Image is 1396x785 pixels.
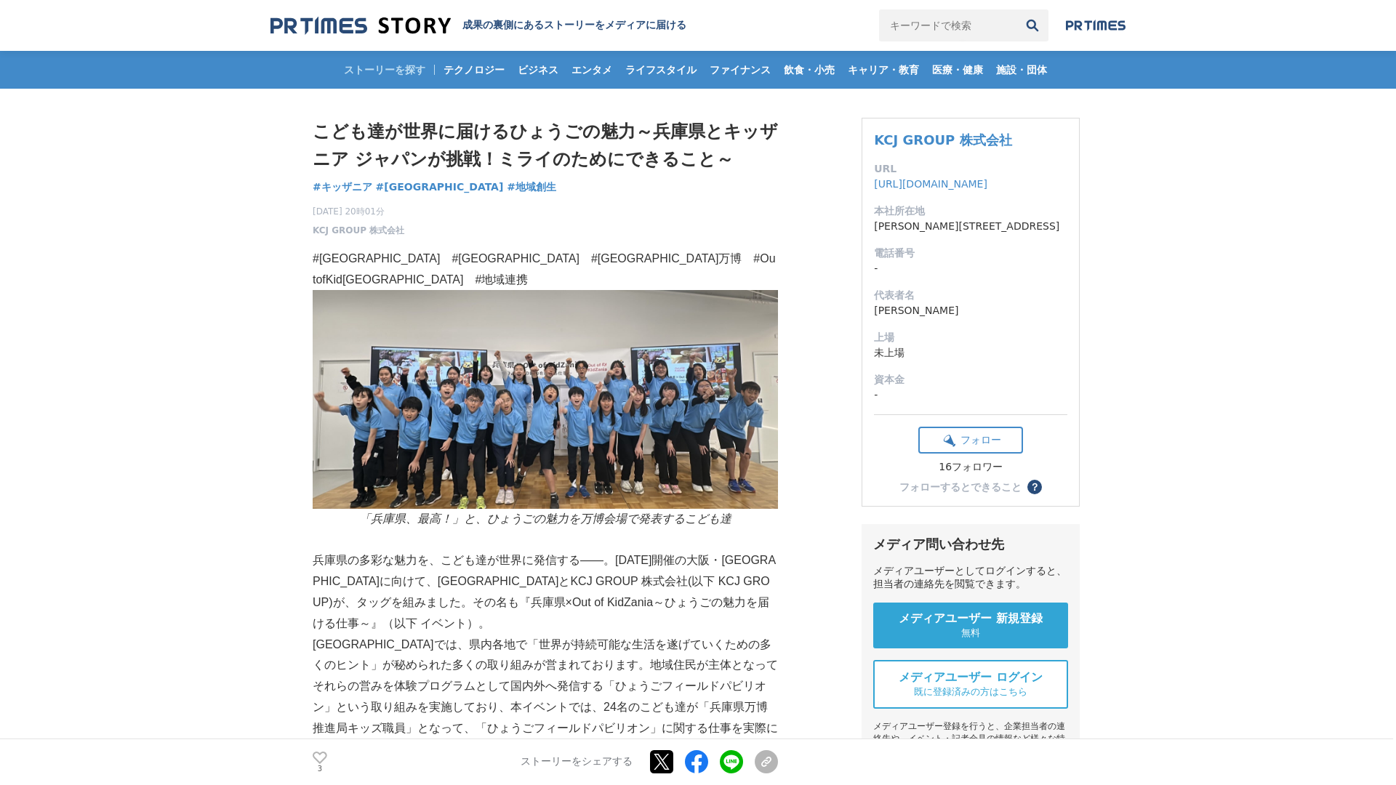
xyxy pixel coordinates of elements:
span: ファイナンス [704,63,777,76]
span: キャリア・教育 [842,63,925,76]
dd: - [874,387,1067,403]
dt: 本社所在地 [874,204,1067,219]
button: ？ [1027,480,1042,494]
a: 施設・団体 [990,51,1053,89]
a: KCJ GROUP 株式会社 [874,132,1011,148]
dd: [PERSON_NAME] [874,303,1067,318]
h1: こども達が世界に届けるひょうごの魅力～兵庫県とキッザニア ジャパンが挑戦！ミライのためにできること～ [313,118,778,174]
span: 医療・健康 [926,63,989,76]
h2: 成果の裏側にあるストーリーをメディアに届ける [462,19,686,32]
button: フォロー [918,427,1023,454]
span: 飲食・小売 [778,63,841,76]
div: フォローするとできること [899,482,1022,492]
a: エンタメ [566,51,618,89]
span: #[GEOGRAPHIC_DATA] [376,180,504,193]
a: ファイナンス [704,51,777,89]
span: ビジネス [512,63,564,76]
a: [URL][DOMAIN_NAME] [874,178,987,190]
button: 検索 [1016,9,1048,41]
span: #地域創生 [507,180,556,193]
p: 3 [313,765,327,773]
div: メディアユーザーとしてログインすると、担当者の連絡先を閲覧できます。 [873,565,1068,591]
p: 兵庫県の多彩な魅力を、こども達が世界に発信する——。[DATE]開催の大阪・[GEOGRAPHIC_DATA]に向けて、[GEOGRAPHIC_DATA]とKCJ GROUP 株式会社(以下 K... [313,550,778,634]
dt: 資本金 [874,372,1067,387]
a: ライフスタイル [619,51,702,89]
dt: 上場 [874,330,1067,345]
span: 既に登録済みの方はこちら [914,685,1027,699]
p: ストーリーをシェアする [521,756,633,769]
dt: URL [874,161,1067,177]
a: #地域創生 [507,180,556,195]
span: ライフスタイル [619,63,702,76]
input: キーワードで検索 [879,9,1016,41]
a: #キッザニア [313,180,372,195]
div: メディア問い合わせ先 [873,536,1068,553]
a: 飲食・小売 [778,51,841,89]
dt: 代表者名 [874,288,1067,303]
p: #[GEOGRAPHIC_DATA] #[GEOGRAPHIC_DATA] #[GEOGRAPHIC_DATA]万博 #OutofKid[GEOGRAPHIC_DATA] #地域連携 [313,249,778,291]
span: エンタメ [566,63,618,76]
em: 「兵庫県、最高！」と、ひょうごの魅力を万博会場で発表するこども達 [359,512,731,525]
span: メディアユーザー ログイン [899,670,1043,685]
a: メディアユーザー 新規登録 無料 [873,603,1068,648]
a: KCJ GROUP 株式会社 [313,224,404,237]
span: テクノロジー [438,63,510,76]
a: 医療・健康 [926,51,989,89]
span: 無料 [961,627,980,640]
a: キャリア・教育 [842,51,925,89]
a: メディアユーザー ログイン 既に登録済みの方はこちら [873,660,1068,709]
a: ビジネス [512,51,564,89]
div: メディアユーザー登録を行うと、企業担当者の連絡先や、イベント・記者会見の情報など様々な特記情報を閲覧できます。 ※内容はストーリー・プレスリリースにより異なります。 [873,720,1068,782]
img: prtimes [1066,20,1126,31]
a: 成果の裏側にあるストーリーをメディアに届ける 成果の裏側にあるストーリーをメディアに届ける [270,16,686,36]
dd: [PERSON_NAME][STREET_ADDRESS] [874,219,1067,234]
img: thumbnail_b3d89e40-8eca-11f0-b6fc-c9efb46ea977.JPG [313,290,778,508]
dd: 未上場 [874,345,1067,361]
p: [GEOGRAPHIC_DATA]では、県内各地で「世界が持続可能な生活を遂げていくための多くのヒント」が秘められた多くの取り組みが営まれております。地域住民が主体となってそれらの営みを体験プロ... [313,635,778,781]
span: [DATE] 20時01分 [313,205,404,218]
span: ？ [1030,482,1040,492]
div: 16フォロワー [918,461,1023,474]
a: テクノロジー [438,51,510,89]
dd: - [874,261,1067,276]
span: メディアユーザー 新規登録 [899,611,1043,627]
dt: 電話番号 [874,246,1067,261]
img: 成果の裏側にあるストーリーをメディアに届ける [270,16,451,36]
span: #キッザニア [313,180,372,193]
a: #[GEOGRAPHIC_DATA] [376,180,504,195]
span: 施設・団体 [990,63,1053,76]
